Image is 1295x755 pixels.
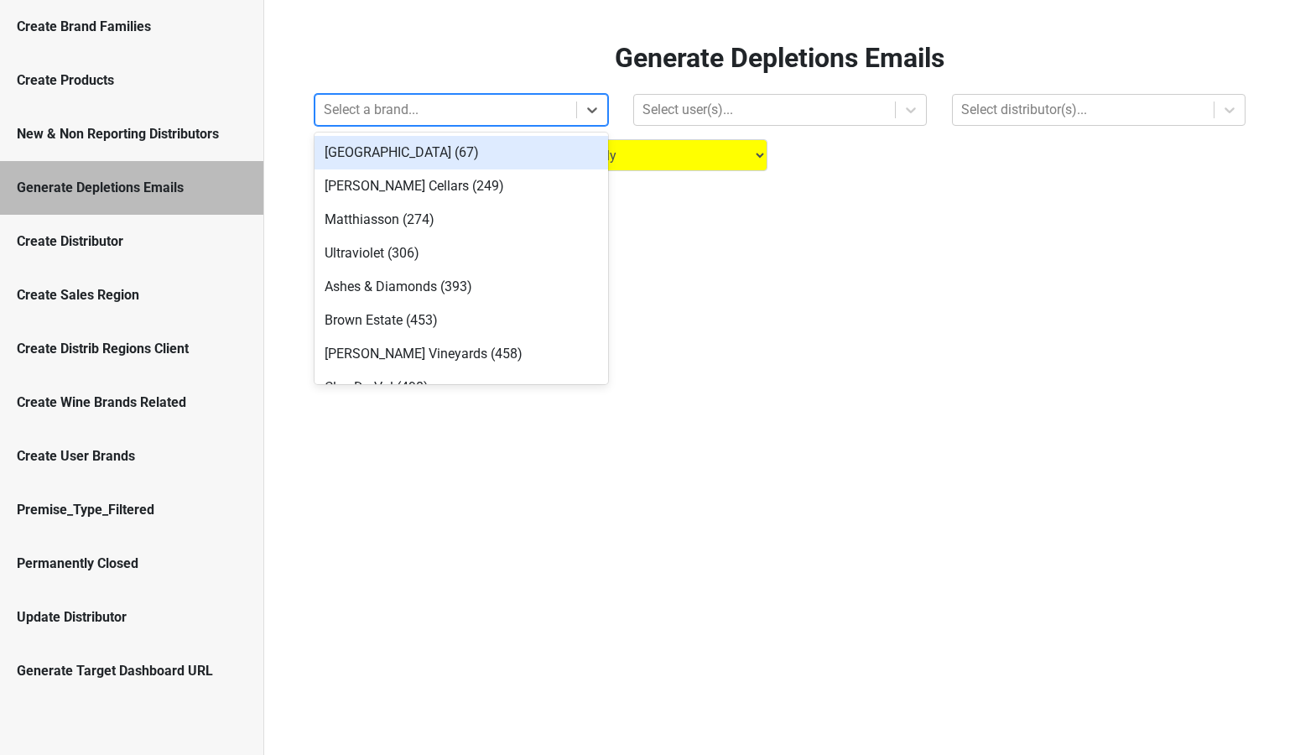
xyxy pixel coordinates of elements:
[315,169,608,203] div: [PERSON_NAME] Cellars (249)
[17,178,247,198] div: Generate Depletions Emails
[17,285,247,305] div: Create Sales Region
[17,607,247,627] div: Update Distributor
[17,554,247,574] div: Permanently Closed
[17,393,247,413] div: Create Wine Brands Related
[17,70,247,91] div: Create Products
[17,446,247,466] div: Create User Brands
[315,42,1246,74] h2: Generate Depletions Emails
[17,124,247,144] div: New & Non Reporting Distributors
[17,232,247,252] div: Create Distributor
[315,203,608,237] div: Matthiasson (274)
[17,661,247,681] div: Generate Target Dashboard URL
[315,304,608,337] div: Brown Estate (453)
[17,339,247,359] div: Create Distrib Regions Client
[315,371,608,404] div: Clos Du Val (498)
[315,237,608,270] div: Ultraviolet (306)
[315,136,608,169] div: [GEOGRAPHIC_DATA] (67)
[17,17,247,37] div: Create Brand Families
[315,337,608,371] div: [PERSON_NAME] Vineyards (458)
[315,270,608,304] div: Ashes & Diamonds (393)
[17,500,247,520] div: Premise_Type_Filtered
